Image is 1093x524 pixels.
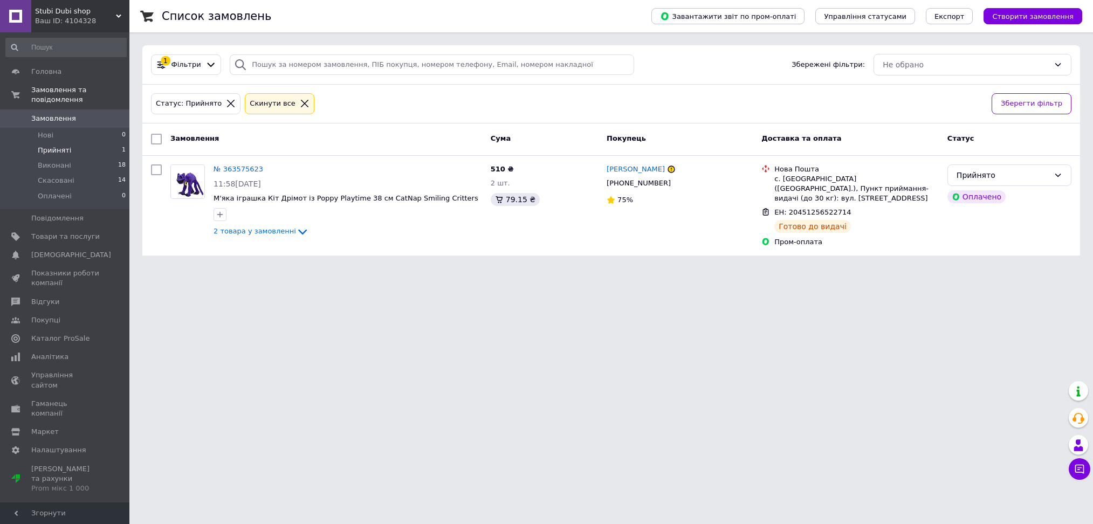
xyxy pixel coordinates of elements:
span: Управління статусами [824,12,906,20]
span: 2 товара у замовленні [214,227,296,236]
span: Замовлення [170,134,219,142]
span: Головна [31,67,61,77]
div: Пром-оплата [774,237,939,247]
span: Завантажити звіт по пром-оплаті [660,11,796,21]
div: Прийнято [957,169,1049,181]
span: Замовлення та повідомлення [31,85,129,105]
span: Оплачені [38,191,72,201]
span: 18 [118,161,126,170]
span: Повідомлення [31,213,84,223]
a: 2 товара у замовленні [214,227,309,235]
input: Пошук за номером замовлення, ПІБ покупця, номером телефону, Email, номером накладної [230,54,634,75]
h1: Список замовлень [162,10,271,23]
span: Stubi Dubi shop [35,6,116,16]
span: Налаштування [31,445,86,455]
span: Фільтри [171,60,201,70]
div: Готово до видачі [774,220,851,233]
span: Замовлення [31,114,76,123]
img: Фото товару [171,165,204,198]
button: Чат з покупцем [1069,458,1090,480]
span: Експорт [934,12,965,20]
span: Створити замовлення [992,12,1074,20]
div: 1 [161,56,170,65]
span: Гаманець компанії [31,399,100,418]
span: Управління сайтом [31,370,100,390]
button: Створити замовлення [984,8,1082,24]
span: Зберегти фільтр [1001,98,1062,109]
span: Доставка та оплата [761,134,841,142]
span: Каталог ProSale [31,334,90,343]
div: 79.15 ₴ [491,193,540,206]
span: Нові [38,130,53,140]
a: М'яка іграшка Кіт Дрімот із Poppy Playtime 38 см CatNap Smiling Critters [214,194,478,202]
span: Збережені фільтри: [792,60,865,70]
button: Зберегти фільтр [992,93,1071,114]
span: Покупець [607,134,646,142]
span: Аналітика [31,352,68,362]
div: Prom мікс 1 000 [31,484,100,493]
span: Товари та послуги [31,232,100,242]
span: Відгуки [31,297,59,307]
span: 2 шт. [491,179,510,187]
span: Показники роботи компанії [31,268,100,288]
div: Cкинути все [248,98,298,109]
span: 14 [118,176,126,185]
a: [PERSON_NAME] [607,164,665,175]
span: Маркет [31,427,59,437]
span: 0 [122,191,126,201]
span: 11:58[DATE] [214,180,261,188]
button: Завантажити звіт по пром-оплаті [651,8,805,24]
div: Нова Пошта [774,164,939,174]
span: Покупці [31,315,60,325]
span: Cума [491,134,511,142]
button: Експорт [926,8,973,24]
span: Прийняті [38,146,71,155]
span: Скасовані [38,176,74,185]
span: Виконані [38,161,71,170]
div: Не обрано [883,59,1049,71]
div: [PHONE_NUMBER] [604,176,673,190]
span: 510 ₴ [491,165,514,173]
a: Створити замовлення [973,12,1082,20]
span: [DEMOGRAPHIC_DATA] [31,250,111,260]
div: Оплачено [947,190,1006,203]
div: с. [GEOGRAPHIC_DATA] ([GEOGRAPHIC_DATA].), Пункт приймання-видачі (до 30 кг): вул. [STREET_ADDRESS] [774,174,939,204]
span: 0 [122,130,126,140]
a: № 363575623 [214,165,263,173]
a: Фото товару [170,164,205,199]
div: Статус: Прийнято [154,98,224,109]
span: 75% [617,196,633,204]
div: Ваш ID: 4104328 [35,16,129,26]
button: Управління статусами [815,8,915,24]
span: 1 [122,146,126,155]
span: [PERSON_NAME] та рахунки [31,464,100,494]
span: Статус [947,134,974,142]
span: ЕН: 20451256522714 [774,208,851,216]
input: Пошук [5,38,127,57]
